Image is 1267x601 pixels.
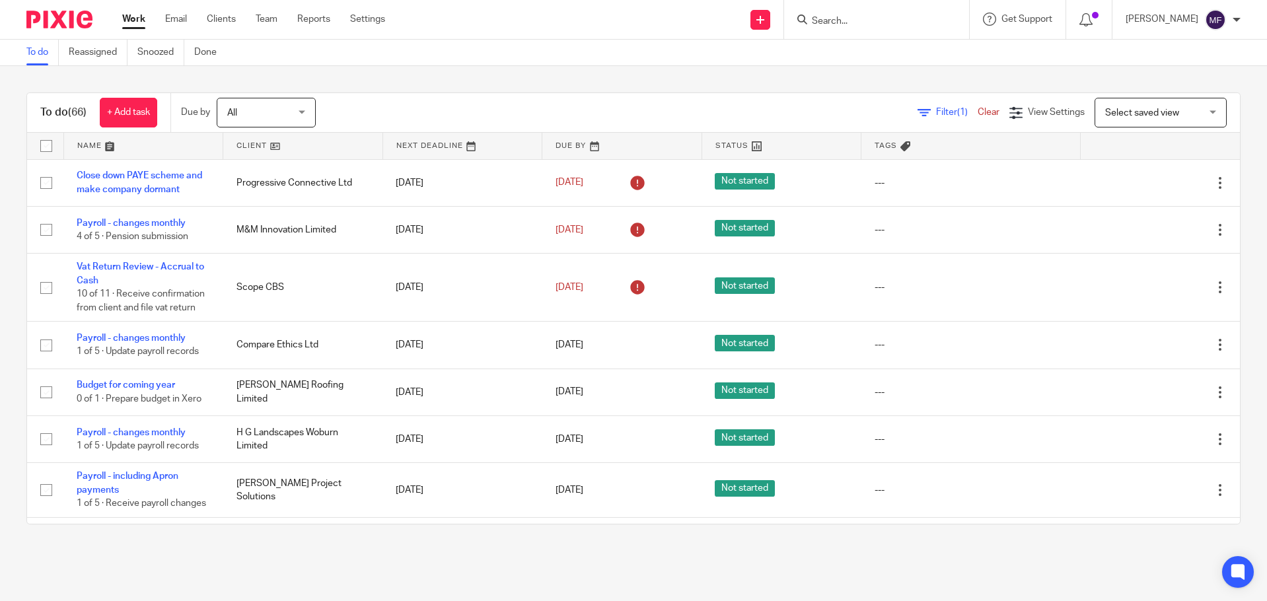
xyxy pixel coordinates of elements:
span: 0 of 1 · Prepare budget in Xero [77,394,201,404]
a: Work [122,13,145,26]
div: --- [875,176,1067,190]
span: [DATE] [556,340,583,349]
div: --- [875,281,1067,294]
a: Payroll - changes monthly [77,428,186,437]
h1: To do [40,106,87,120]
td: [DATE] [382,463,542,517]
td: Progressive Connective Ltd [223,159,383,206]
span: [DATE] [556,485,583,495]
span: 1 of 5 · Update payroll records [77,347,199,356]
a: Payroll - including Apron payments [77,472,178,494]
div: --- [875,386,1067,399]
td: Vyvd Ltd [223,517,383,564]
div: --- [875,483,1067,497]
span: Not started [715,277,775,294]
td: M&M Innovation Limited [223,206,383,253]
a: Team [256,13,277,26]
a: Close down PAYE scheme and make company dormant [77,171,202,194]
a: Snoozed [137,40,184,65]
a: Payroll - changes monthly [77,219,186,228]
img: svg%3E [1205,9,1226,30]
span: 10 of 11 · Receive confirmation from client and file vat return [77,289,205,312]
td: Compare Ethics Ltd [223,322,383,369]
td: [PERSON_NAME] Project Solutions [223,463,383,517]
span: [DATE] [556,178,583,188]
a: Clear [978,108,999,117]
a: Reassigned [69,40,127,65]
a: Clients [207,13,236,26]
a: Settings [350,13,385,26]
td: [DATE] [382,369,542,415]
td: [DATE] [382,254,542,322]
a: Email [165,13,187,26]
td: H G Landscapes Woburn Limited [223,415,383,462]
span: Not started [715,220,775,236]
td: [PERSON_NAME] Roofing Limited [223,369,383,415]
input: Search [811,16,929,28]
a: + Add task [100,98,157,127]
span: [DATE] [556,435,583,444]
p: Due by [181,106,210,119]
span: Not started [715,173,775,190]
span: Not started [715,382,775,399]
span: [DATE] [556,225,583,234]
span: 4 of 5 · Pension submission [77,232,188,241]
span: 1 of 5 · Receive payroll changes [77,499,206,508]
a: Reports [297,13,330,26]
span: View Settings [1028,108,1085,117]
span: Not started [715,429,775,446]
td: [DATE] [382,206,542,253]
div: --- [875,223,1067,236]
div: --- [875,338,1067,351]
a: To do [26,40,59,65]
span: 1 of 5 · Update payroll records [77,441,199,450]
a: Budget for coming year [77,380,175,390]
p: [PERSON_NAME] [1126,13,1198,26]
div: --- [875,433,1067,446]
span: Not started [715,335,775,351]
a: Done [194,40,227,65]
td: [DATE] [382,415,542,462]
td: [DATE] [382,322,542,369]
a: Vat Return Review - Accrual to Cash [77,262,204,285]
td: [DATE] [382,159,542,206]
span: (66) [68,107,87,118]
span: [DATE] [556,283,583,292]
a: Payroll - changes monthly [77,334,186,343]
span: (1) [957,108,968,117]
td: [DATE] [382,517,542,564]
td: Scope CBS [223,254,383,322]
span: Select saved view [1105,108,1179,118]
span: Get Support [1001,15,1052,24]
span: Tags [875,142,897,149]
span: Not started [715,480,775,497]
span: All [227,108,237,118]
span: [DATE] [556,388,583,397]
span: Filter [936,108,978,117]
img: Pixie [26,11,92,28]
